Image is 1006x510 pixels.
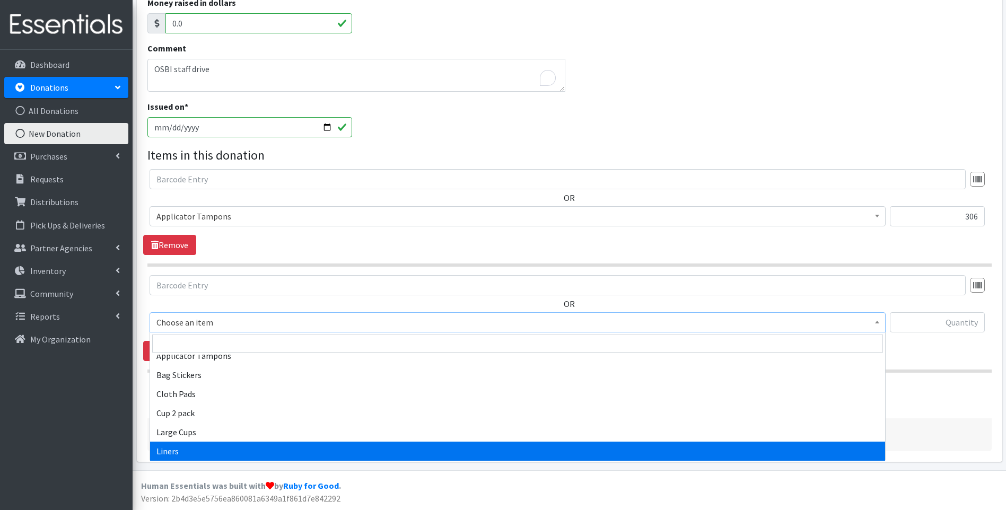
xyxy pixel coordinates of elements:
[150,384,885,403] li: Cloth Pads
[4,238,128,259] a: Partner Agencies
[30,334,91,345] p: My Organization
[4,7,128,42] img: HumanEssentials
[147,146,992,165] legend: Items in this donation
[30,243,92,253] p: Partner Agencies
[143,341,196,361] a: Remove
[147,100,188,113] label: Issued on
[30,82,68,93] p: Donations
[150,365,885,384] li: Bag Stickers
[147,42,186,55] label: Comment
[30,151,67,162] p: Purchases
[150,275,966,295] input: Barcode Entry
[30,197,78,207] p: Distributions
[4,54,128,75] a: Dashboard
[4,77,128,98] a: Donations
[4,100,128,121] a: All Donations
[141,480,341,491] strong: Human Essentials was built with by .
[150,312,886,332] span: Choose an item
[4,283,128,304] a: Community
[150,169,966,189] input: Barcode Entry
[185,101,188,112] abbr: required
[156,315,879,330] span: Choose an item
[4,260,128,282] a: Inventory
[150,442,885,461] li: Liners
[150,423,885,442] li: Large Cups
[141,493,340,504] span: Version: 2b4d3e5e5756ea860081a6349a1f861d7e842292
[156,209,879,224] span: Applicator Tampons
[150,346,885,365] li: Applicator Tampons
[4,215,128,236] a: Pick Ups & Deliveries
[283,480,339,491] a: Ruby for Good
[4,169,128,190] a: Requests
[4,146,128,167] a: Purchases
[30,59,69,70] p: Dashboard
[890,312,985,332] input: Quantity
[150,206,886,226] span: Applicator Tampons
[147,59,566,92] textarea: To enrich screen reader interactions, please activate Accessibility in Grammarly extension settings
[30,266,66,276] p: Inventory
[564,297,575,310] label: OR
[890,206,985,226] input: Quantity
[150,403,885,423] li: Cup 2 pack
[30,311,60,322] p: Reports
[30,288,73,299] p: Community
[564,191,575,204] label: OR
[30,220,105,231] p: Pick Ups & Deliveries
[4,191,128,213] a: Distributions
[4,306,128,327] a: Reports
[30,174,64,184] p: Requests
[4,329,128,350] a: My Organization
[4,123,128,144] a: New Donation
[143,235,196,255] a: Remove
